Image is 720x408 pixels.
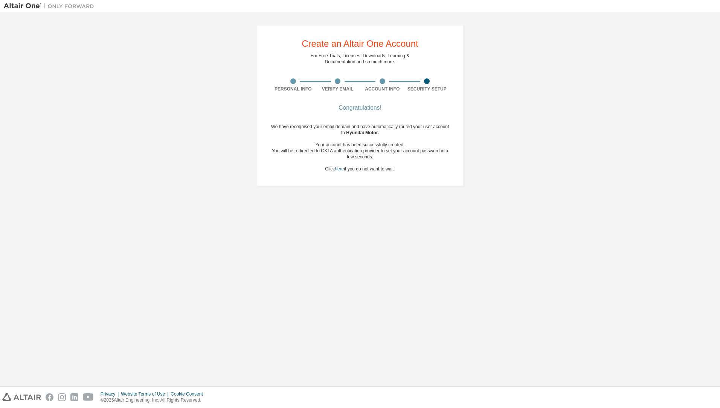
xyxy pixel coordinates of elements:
img: linkedin.svg [70,393,78,401]
div: Congratulations! [271,106,449,110]
div: You will be redirected to OKTA authentication provider to set your account password in a few seco... [271,148,449,160]
img: youtube.svg [83,393,94,401]
div: Account Info [360,86,405,92]
div: Create an Altair One Account [302,39,418,48]
img: Altair One [4,2,98,10]
img: altair_logo.svg [2,393,41,401]
div: Privacy [101,391,121,397]
a: here [335,166,344,172]
img: instagram.svg [58,393,66,401]
img: facebook.svg [46,393,53,401]
div: For Free Trials, Licenses, Downloads, Learning & Documentation and so much more. [311,53,410,65]
div: Security Setup [405,86,450,92]
div: Cookie Consent [171,391,207,397]
div: Personal Info [271,86,316,92]
div: Website Terms of Use [121,391,171,397]
div: Your account has been successfully created. [271,142,449,148]
span: Hyundai Motor . [346,130,379,135]
div: We have recognised your email domain and have automatically routed your user account to Click if ... [271,124,449,172]
div: Verify Email [316,86,360,92]
p: © 2025 Altair Engineering, Inc. All Rights Reserved. [101,397,207,403]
